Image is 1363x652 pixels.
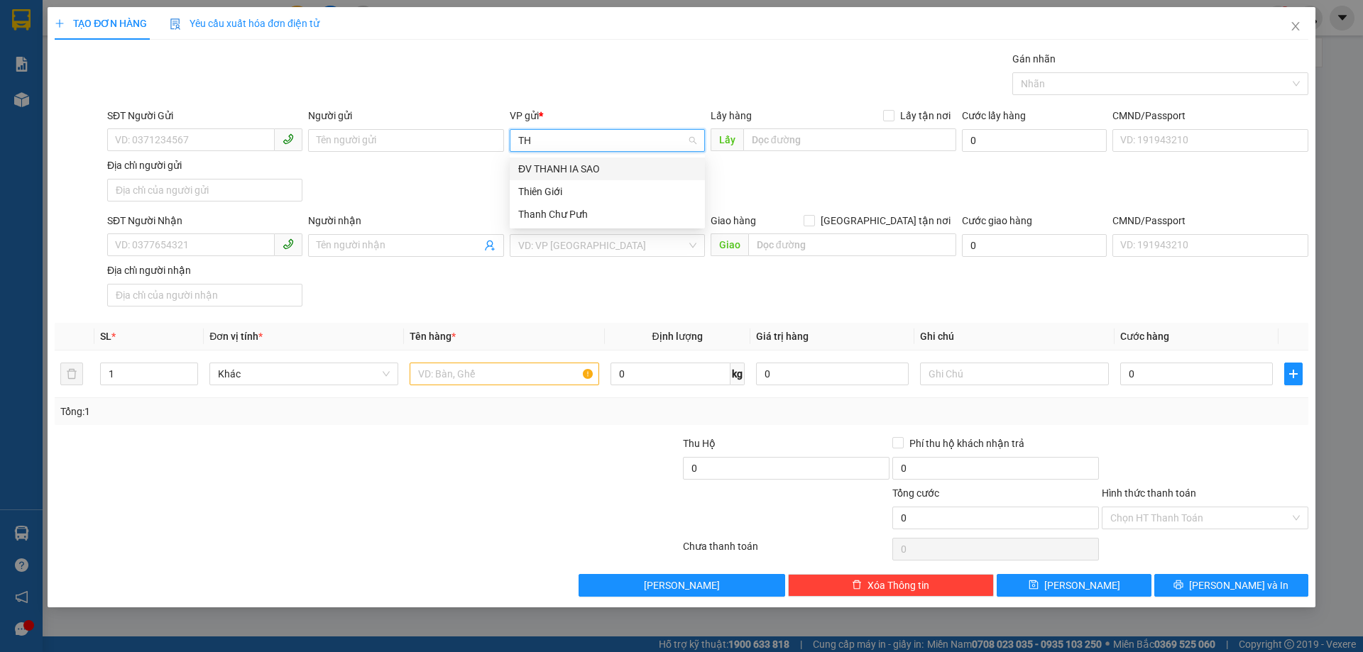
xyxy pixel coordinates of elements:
span: Tổng cước [892,487,939,499]
label: Cước giao hàng [962,215,1032,226]
button: save[PERSON_NAME] [997,574,1151,597]
span: delete [852,580,862,591]
span: TẠO ĐƠN HÀNG [55,18,147,29]
div: ĐV THANH IA SAO [518,161,696,177]
span: Lấy hàng [711,110,752,121]
div: CMND/Passport [1112,213,1308,228]
button: deleteXóa Thông tin [788,574,995,597]
button: Close [1276,7,1315,47]
div: Địa chỉ người gửi [107,158,302,173]
span: [GEOGRAPHIC_DATA] tận nơi [815,213,956,228]
div: Thanh Chư Pưh [510,203,705,226]
strong: 0901 900 568 [92,40,206,67]
span: plus [1285,368,1302,380]
div: Chưa thanh toán [681,538,891,563]
div: Tổng: 1 [60,404,526,419]
img: icon [170,18,181,30]
input: Cước lấy hàng [962,129,1107,152]
div: ĐV THANH IA SAO [510,158,705,180]
span: SL [100,331,111,342]
input: 0 [756,363,909,385]
span: close [1290,21,1301,32]
button: delete [60,363,83,385]
strong: Sài Gòn: [9,40,52,53]
span: Xóa Thông tin [867,578,929,593]
th: Ghi chú [914,323,1115,350]
label: Gán nhãn [1012,53,1056,65]
div: Thiên Giới [510,180,705,203]
span: Khác [218,363,390,385]
input: Địa chỉ của người nhận [107,284,302,306]
strong: 0901 933 179 [92,69,161,82]
span: plus [55,18,65,28]
span: Phí thu hộ khách nhận trả [904,436,1030,451]
strong: [PERSON_NAME]: [92,40,180,53]
div: Thanh Chư Pưh [518,206,696,222]
label: Cước lấy hàng [962,110,1026,121]
div: Thiên Giới [518,184,696,199]
button: plus [1284,363,1303,385]
span: Định lượng [652,331,703,342]
span: Giao hàng [711,215,756,226]
span: kg [730,363,745,385]
span: [PERSON_NAME] [644,578,720,593]
input: Dọc đường [743,128,956,151]
span: phone [283,133,294,145]
span: VP GỬI: [9,89,71,109]
input: Địa chỉ của người gửi [107,179,302,201]
label: Hình thức thanh toán [1102,487,1196,499]
span: Giá trị hàng [756,331,809,342]
span: Lấy [711,128,743,151]
span: Điểm vé On Iasao [9,89,163,128]
button: printer[PERSON_NAME] và In [1154,574,1308,597]
div: SĐT Người Nhận [107,213,302,228]
input: Dọc đường [748,233,956,256]
span: [PERSON_NAME] [1044,578,1120,593]
span: [PERSON_NAME] và In [1189,578,1288,593]
div: SĐT Người Gửi [107,108,302,123]
span: Thu Hộ [683,438,716,449]
span: Giao [711,233,748,256]
span: Cước hàng [1120,331,1169,342]
strong: 0931 600 979 [9,40,77,67]
div: Người gửi [308,108,503,123]
span: phone [283,238,294,250]
div: CMND/Passport [1112,108,1308,123]
input: Cước giao hàng [962,234,1107,257]
span: ĐỨC ĐẠT GIA LAI [39,13,177,33]
div: Địa chỉ người nhận [107,263,302,278]
div: Người nhận [308,213,503,228]
span: Đơn vị tính [209,331,263,342]
span: Tên hàng [410,331,456,342]
input: Ghi Chú [920,363,1109,385]
strong: 0901 936 968 [9,69,79,82]
button: [PERSON_NAME] [579,574,785,597]
span: save [1029,580,1039,591]
span: Lấy tận nơi [894,108,956,123]
div: VP gửi [510,108,705,123]
input: VD: Bàn, Ghế [410,363,598,385]
span: Yêu cầu xuất hóa đơn điện tử [170,18,319,29]
span: user-add [484,240,496,251]
span: printer [1173,580,1183,591]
